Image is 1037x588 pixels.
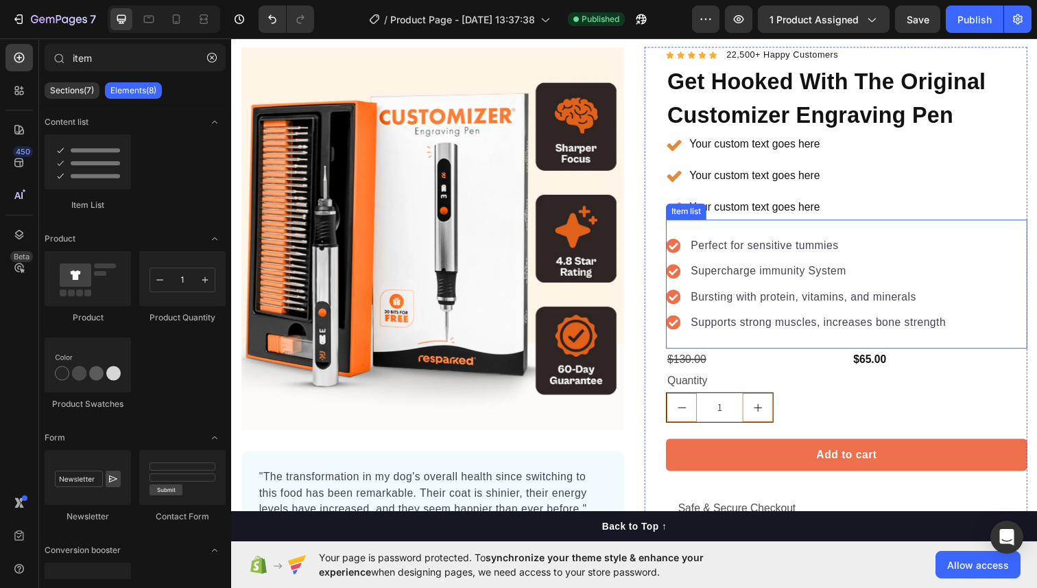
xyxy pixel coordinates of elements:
[45,544,121,556] span: Conversion booster
[50,85,94,96] p: Sections(7)
[45,233,75,245] span: Product
[469,257,730,273] p: Bursting with protein, vitamins, and minerals
[935,551,1021,578] button: Allow access
[319,550,757,579] span: Your page is password protected. To when designing pages, we need access to your store password.
[10,251,33,262] div: Beta
[907,14,929,25] span: Save
[634,318,813,340] div: $65.00
[231,38,1037,541] iframe: Design area
[319,552,704,578] span: synchronize your theme style & enhance your experience
[946,5,1003,33] button: Publish
[446,172,482,184] div: Item list
[444,27,813,97] h1: Get Hooked With The Original Customizer Engraving Pen
[5,5,102,33] button: 7
[384,12,388,27] span: /
[139,311,226,324] div: Product Quantity
[45,116,88,128] span: Content list
[45,199,131,211] div: Item List
[204,111,226,133] span: Toggle open
[957,12,992,27] div: Publish
[895,5,940,33] button: Save
[770,12,859,27] span: 1 product assigned
[13,146,33,157] div: 450
[469,283,730,299] p: Supports strong muscles, increases bone strength
[204,539,226,561] span: Toggle open
[444,410,813,443] button: Add to cart
[90,11,96,27] p: 7
[45,510,131,523] div: Newsletter
[259,5,314,33] div: Undo/Redo
[597,418,659,434] div: Add to cart
[466,162,603,186] div: Your custom text goes here
[45,311,131,324] div: Product
[204,228,226,250] span: Toggle open
[444,363,475,392] button: decrement
[379,492,444,506] div: Back to Top ↑
[522,363,553,392] button: increment
[444,340,813,362] div: Quantity
[469,204,730,221] p: Perfect for sensitive tummies
[466,130,603,154] div: Your custom text goes here
[45,44,226,71] input: Search Sections & Elements
[444,318,623,340] div: $130.00
[110,85,156,96] p: Elements(8)
[45,398,131,410] div: Product Swatches
[469,231,730,247] p: Supercharge immunity System
[475,363,522,392] input: quantity
[204,427,226,449] span: Toggle open
[947,558,1009,572] span: Allow access
[390,12,535,27] span: Product Page - [DATE] 13:37:38
[139,510,226,523] div: Contact Form
[582,13,619,25] span: Published
[990,521,1023,554] div: Open Intercom Messenger
[758,5,890,33] button: 1 product assigned
[45,432,65,444] span: Form
[456,471,800,491] p: Safe & Secure Checkout
[466,97,603,121] div: Your custom text goes here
